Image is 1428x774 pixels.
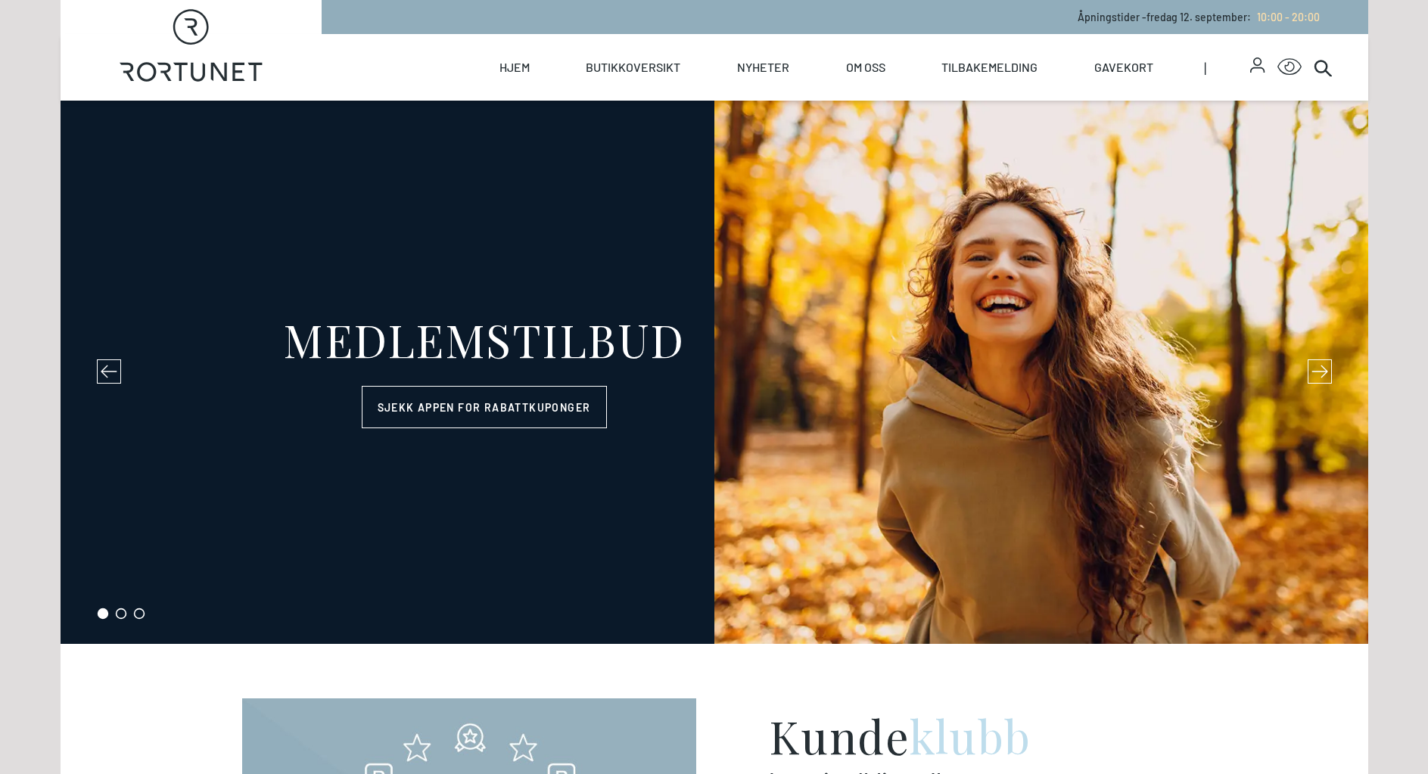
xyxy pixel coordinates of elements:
span: 10:00 - 20:00 [1257,11,1320,23]
a: Butikkoversikt [586,34,680,101]
p: Åpningstider - fredag 12. september : [1078,9,1320,25]
span: | [1204,34,1251,101]
a: Sjekk appen for rabattkuponger [362,386,607,428]
span: klubb [910,705,1031,766]
section: carousel-slider [61,101,1368,644]
div: slide 1 of 3 [61,101,1368,644]
a: Om oss [846,34,885,101]
a: Tilbakemelding [941,34,1038,101]
button: Open Accessibility Menu [1277,55,1302,79]
h2: Kunde [769,713,1187,758]
a: Gavekort [1094,34,1153,101]
div: MEDLEMSTILBUD [283,316,685,362]
a: Hjem [499,34,530,101]
a: 10:00 - 20:00 [1251,11,1320,23]
a: Nyheter [737,34,789,101]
